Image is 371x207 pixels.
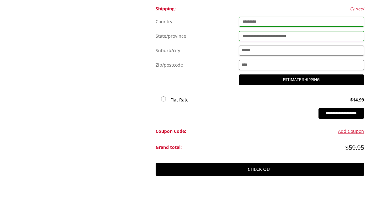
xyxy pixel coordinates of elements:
button: Add Coupon [338,128,364,135]
span: $59.95 [345,143,364,152]
b: $14.99 [350,97,364,103]
a: Check out [156,163,364,176]
label: State/province [156,31,186,41]
button: Estimate Shipping [239,74,364,85]
strong: Coupon Code: [156,128,186,134]
label: Zip/postcode [156,60,183,70]
strong: Shipping: [156,6,176,12]
strong: Grand total: [156,144,182,150]
label: Suburb/city [156,46,180,56]
label: Flat Rate [170,97,189,103]
label: Country [156,17,172,27]
iframe: PayPal-paypal [285,182,364,195]
button: Cancel [350,5,364,12]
